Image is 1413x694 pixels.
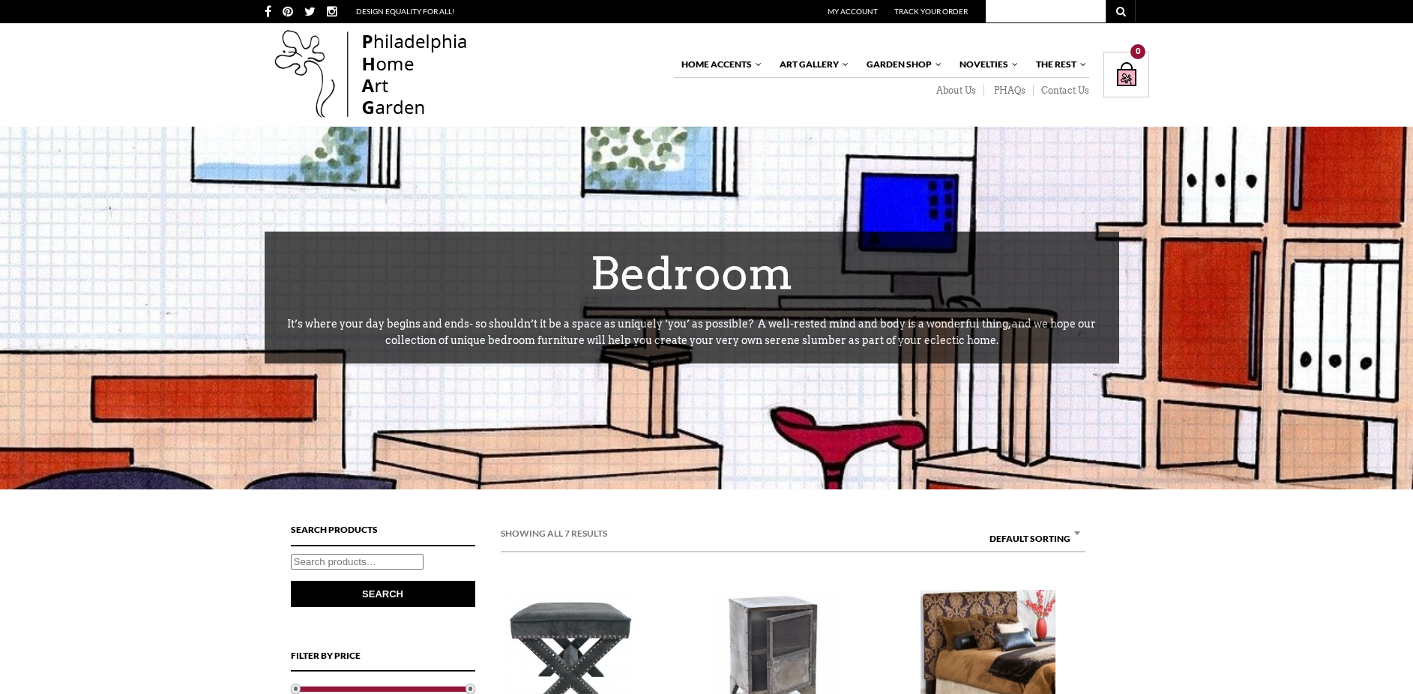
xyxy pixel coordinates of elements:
em: Showing all 7 results [501,526,607,541]
a: Novelties [952,52,1019,77]
span: Default sorting [983,524,1085,554]
a: About Us [927,85,984,97]
a: Art Gallery [772,52,850,77]
a: My Account [828,7,878,16]
h4: Search Products [291,522,475,546]
span: Default sorting [983,524,1085,545]
p: It’s where your day begins and ends- so shouldn’t it be a space as uniquely ‘you’ as possible? A ... [265,316,1119,363]
h4: Filter by price [291,648,475,672]
a: Home Accents [674,52,763,77]
a: Garden Shop [859,52,943,77]
a: Track Your Order [894,7,968,16]
a: Contact Us [1034,85,1089,97]
a: PHAQs [984,85,1034,97]
div: 0 [1130,44,1145,59]
button: Search [291,581,475,607]
a: The Rest [1028,52,1088,77]
input: Search products… [291,554,424,570]
h1: Bedroom [265,232,1119,316]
